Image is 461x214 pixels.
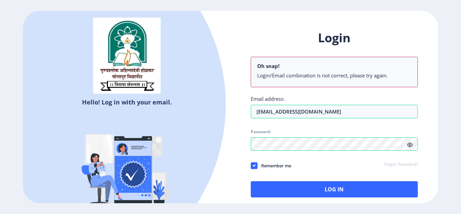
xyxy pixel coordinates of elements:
input: Email address [251,105,418,118]
button: Log In [251,181,418,197]
img: sulogo.png [93,18,161,94]
li: Login/Email combination is not correct, please try again. [257,72,411,79]
h1: Login [251,30,418,46]
b: Oh snap! [257,63,279,69]
span: Remember me [257,162,291,170]
label: Password: [251,129,271,135]
label: Email address: [251,95,284,102]
a: Forgot Password? [384,162,418,168]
